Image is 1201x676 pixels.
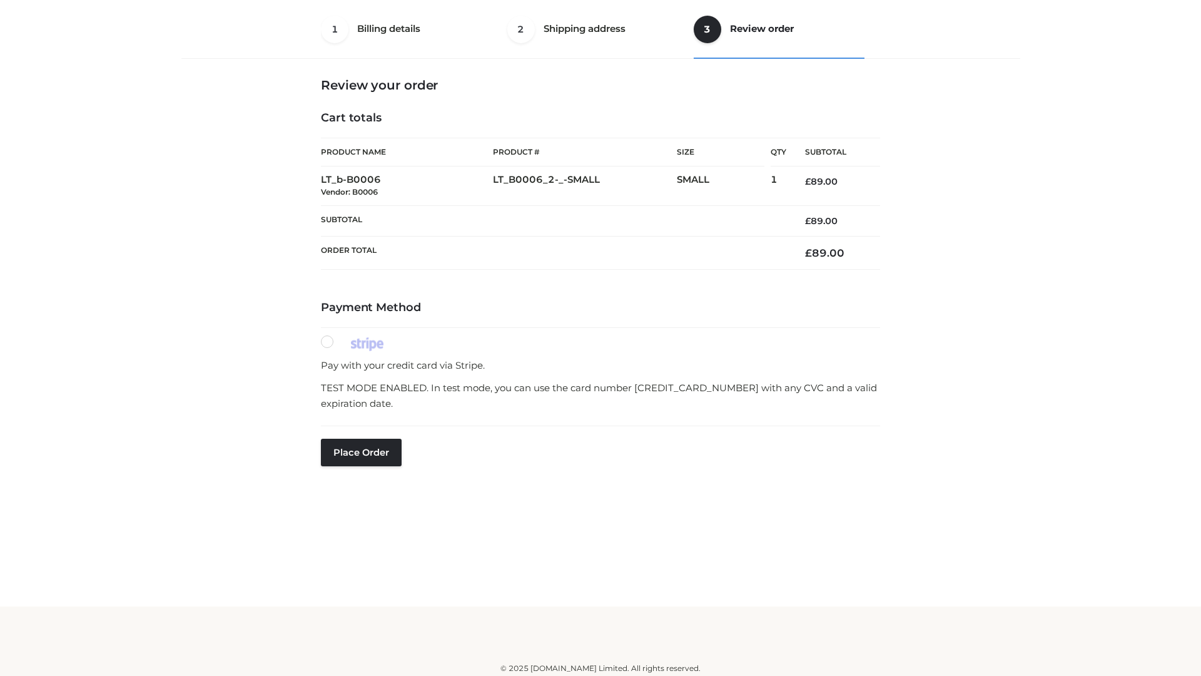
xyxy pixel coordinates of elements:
[805,176,811,187] span: £
[771,138,786,166] th: Qty
[805,176,838,187] bdi: 89.00
[321,357,880,374] p: Pay with your credit card via Stripe.
[321,205,786,236] th: Subtotal
[786,138,880,166] th: Subtotal
[805,247,844,259] bdi: 89.00
[321,166,493,206] td: LT_b-B0006
[805,247,812,259] span: £
[493,166,677,206] td: LT_B0006_2-_-SMALL
[186,662,1015,675] div: © 2025 [DOMAIN_NAME] Limited. All rights reserved.
[321,380,880,412] p: TEST MODE ENABLED. In test mode, you can use the card number [CREDIT_CARD_NUMBER] with any CVC an...
[321,138,493,166] th: Product Name
[321,301,880,315] h4: Payment Method
[321,187,378,197] small: Vendor: B0006
[677,138,764,166] th: Size
[321,78,880,93] h3: Review your order
[805,215,811,227] span: £
[321,237,786,270] th: Order Total
[493,138,677,166] th: Product #
[321,111,880,125] h4: Cart totals
[677,166,771,206] td: SMALL
[805,215,838,227] bdi: 89.00
[321,439,402,466] button: Place order
[771,166,786,206] td: 1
